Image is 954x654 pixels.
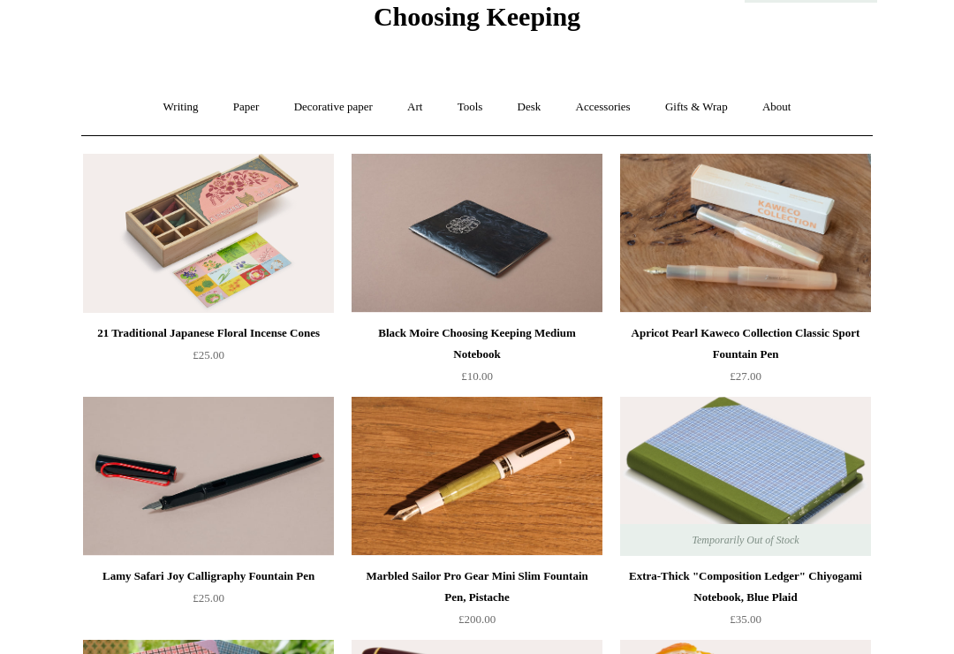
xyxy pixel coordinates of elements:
a: Apricot Pearl Kaweco Collection Classic Sport Fountain Pen Apricot Pearl Kaweco Collection Classi... [620,154,871,313]
div: Extra-Thick "Composition Ledger" Chiyogami Notebook, Blue Plaid [625,566,867,608]
a: Accessories [560,84,647,131]
a: Gifts & Wrap [649,84,744,131]
span: Choosing Keeping [374,2,580,31]
a: Marbled Sailor Pro Gear Mini Slim Fountain Pen, Pistache £200.00 [352,566,602,638]
a: About [746,84,807,131]
div: 21 Traditional Japanese Floral Incense Cones [87,323,329,344]
a: Paper [217,84,276,131]
a: 21 Traditional Japanese Floral Incense Cones £25.00 [83,323,334,395]
div: Black Moire Choosing Keeping Medium Notebook [356,323,598,365]
a: Lamy Safari Joy Calligraphy Fountain Pen Lamy Safari Joy Calligraphy Fountain Pen [83,397,334,556]
a: Tools [442,84,499,131]
span: Temporarily Out of Stock [674,524,816,556]
img: Apricot Pearl Kaweco Collection Classic Sport Fountain Pen [620,154,871,313]
div: Lamy Safari Joy Calligraphy Fountain Pen [87,566,329,587]
a: Extra-Thick "Composition Ledger" Chiyogami Notebook, Blue Plaid £35.00 [620,566,871,638]
a: Black Moire Choosing Keeping Medium Notebook £10.00 [352,323,602,395]
img: Extra-Thick "Composition Ledger" Chiyogami Notebook, Blue Plaid [620,397,871,556]
a: Art [391,84,438,131]
img: Marbled Sailor Pro Gear Mini Slim Fountain Pen, Pistache [352,397,602,556]
a: Black Moire Choosing Keeping Medium Notebook Black Moire Choosing Keeping Medium Notebook [352,154,602,313]
a: Decorative paper [278,84,389,131]
div: Marbled Sailor Pro Gear Mini Slim Fountain Pen, Pistache [356,566,598,608]
span: £10.00 [461,369,493,383]
span: £27.00 [730,369,761,383]
img: 21 Traditional Japanese Floral Incense Cones [83,154,334,313]
img: Lamy Safari Joy Calligraphy Fountain Pen [83,397,334,556]
a: Choosing Keeping [374,16,580,28]
span: £25.00 [193,591,224,605]
a: Apricot Pearl Kaweco Collection Classic Sport Fountain Pen £27.00 [620,323,871,395]
img: Black Moire Choosing Keeping Medium Notebook [352,154,602,313]
a: Writing [148,84,215,131]
a: Desk [502,84,557,131]
div: Apricot Pearl Kaweco Collection Classic Sport Fountain Pen [625,323,867,365]
a: Extra-Thick "Composition Ledger" Chiyogami Notebook, Blue Plaid Extra-Thick "Composition Ledger" ... [620,397,871,556]
span: £35.00 [730,612,761,626]
span: £200.00 [458,612,496,626]
span: £25.00 [193,348,224,361]
a: Marbled Sailor Pro Gear Mini Slim Fountain Pen, Pistache Marbled Sailor Pro Gear Mini Slim Founta... [352,397,602,556]
a: 21 Traditional Japanese Floral Incense Cones 21 Traditional Japanese Floral Incense Cones [83,154,334,313]
a: Lamy Safari Joy Calligraphy Fountain Pen £25.00 [83,566,334,638]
